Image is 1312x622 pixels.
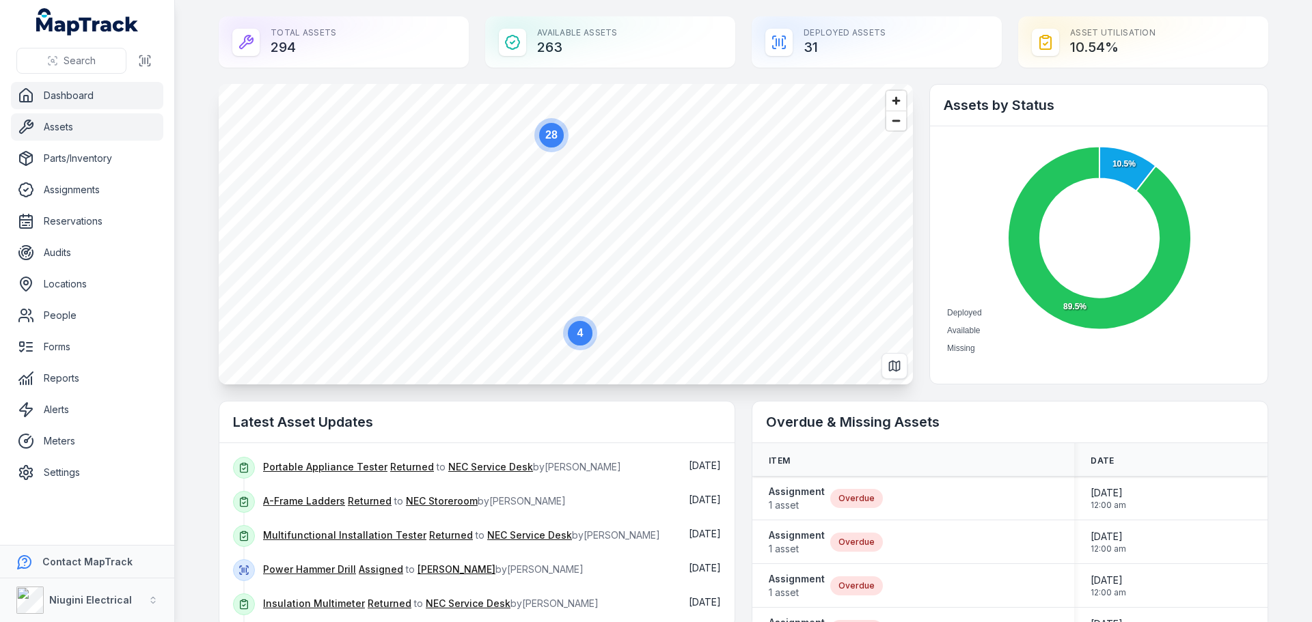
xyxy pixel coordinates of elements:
[263,563,584,575] span: to by [PERSON_NAME]
[689,528,721,539] span: [DATE]
[11,270,163,298] a: Locations
[368,597,411,610] a: Returned
[689,494,721,505] span: [DATE]
[1091,543,1126,554] span: 12:00 am
[689,460,721,471] span: [DATE]
[11,333,163,361] a: Forms
[1091,486,1126,500] span: [DATE]
[11,208,163,235] a: Reservations
[689,460,721,471] time: 10/7/2025, 11:36:57 AM
[766,412,1254,432] h2: Overdue & Missing Assets
[11,396,163,423] a: Alerts
[11,365,163,392] a: Reports
[11,459,163,486] a: Settings
[944,96,1254,115] h2: Assets by Status
[1091,530,1126,543] span: [DATE]
[769,542,825,556] span: 1 asset
[263,529,660,541] span: to by [PERSON_NAME]
[830,576,883,595] div: Overdue
[769,455,790,466] span: Item
[233,412,721,432] h2: Latest Asset Updates
[263,460,387,474] a: Portable Appliance Tester
[689,596,721,608] time: 9/30/2025, 4:15:56 PM
[429,528,473,542] a: Returned
[390,460,434,474] a: Returned
[689,562,721,574] time: 10/1/2025, 1:24:19 PM
[64,54,96,68] span: Search
[263,461,621,472] span: to by [PERSON_NAME]
[11,239,163,266] a: Audits
[219,84,913,384] canvas: Map
[769,485,825,498] strong: Assignment
[1091,530,1126,554] time: 4/30/2025, 12:00:00 AM
[11,302,163,329] a: People
[263,597,599,609] span: to by [PERSON_NAME]
[263,528,426,542] a: Multifunctional Installation Tester
[448,460,533,474] a: NEC Service Desk
[426,597,510,610] a: NEC Service Desk
[1091,574,1126,598] time: 4/30/2025, 12:00:00 AM
[1091,587,1126,598] span: 12:00 am
[263,495,566,507] span: to by [PERSON_NAME]
[36,8,139,36] a: MapTrack
[830,489,883,508] div: Overdue
[886,91,906,111] button: Zoom in
[11,82,163,109] a: Dashboard
[947,326,980,335] span: Available
[1091,574,1126,587] span: [DATE]
[11,176,163,203] a: Assignments
[769,528,825,542] strong: Assignment
[359,563,403,576] a: Assigned
[263,563,356,576] a: Power Hammer Drill
[11,113,163,141] a: Assets
[1091,455,1114,466] span: Date
[689,562,721,574] span: [DATE]
[418,563,495,576] a: [PERSON_NAME]
[42,556,133,567] strong: Contact MapTrack
[487,528,572,542] a: NEC Service Desk
[769,485,825,512] a: Assignment1 asset
[769,572,825,599] a: Assignment1 asset
[689,596,721,608] span: [DATE]
[1091,500,1126,511] span: 12:00 am
[11,145,163,172] a: Parts/Inventory
[348,494,392,508] a: Returned
[545,129,558,141] text: 28
[263,494,345,508] a: A-Frame Ladders
[406,494,478,508] a: NEC Storeroom
[16,48,126,74] button: Search
[947,308,982,317] span: Deployed
[689,494,721,505] time: 10/6/2025, 8:25:33 AM
[769,528,825,556] a: Assignment1 asset
[769,498,825,512] span: 1 asset
[881,353,907,379] button: Switch to Map View
[49,594,132,606] strong: Niugini Electrical
[769,572,825,586] strong: Assignment
[886,111,906,130] button: Zoom out
[1091,486,1126,511] time: 4/30/2025, 12:00:00 AM
[769,586,825,599] span: 1 asset
[830,533,883,552] div: Overdue
[263,597,365,610] a: Insulation Multimeter
[689,528,721,539] time: 10/1/2025, 5:07:58 PM
[11,427,163,455] a: Meters
[947,343,975,353] span: Missing
[577,327,584,339] text: 4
